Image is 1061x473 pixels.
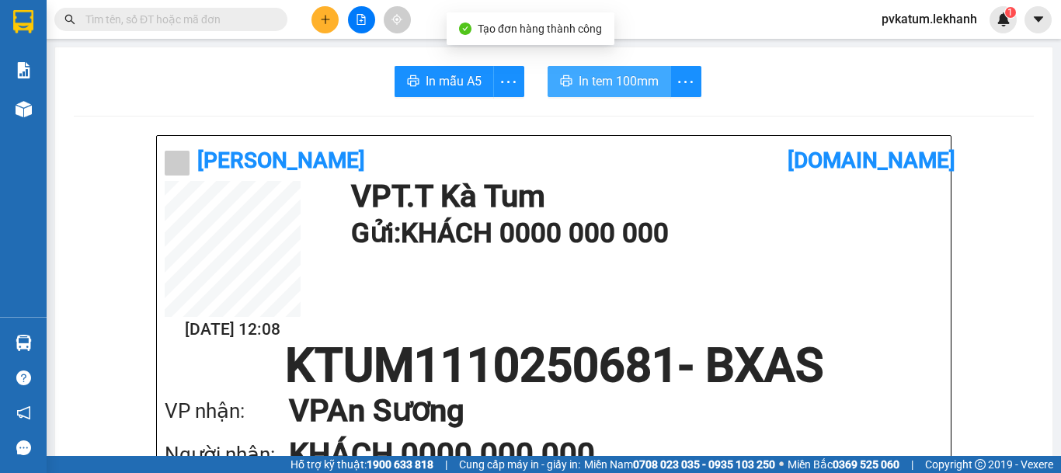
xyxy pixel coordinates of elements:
[165,439,289,471] div: Người nhận:
[16,405,31,420] span: notification
[459,456,580,473] span: Cung cấp máy in - giấy in:
[351,212,935,255] h1: Gửi: KHÁCH 0000 000 000
[670,66,701,97] button: more
[391,14,402,25] span: aim
[975,459,986,470] span: copyright
[64,14,75,25] span: search
[833,458,899,471] strong: 0369 525 060
[197,148,365,173] b: [PERSON_NAME]
[13,10,33,33] img: logo-vxr
[788,456,899,473] span: Miền Bắc
[320,14,331,25] span: plus
[348,6,375,33] button: file-add
[671,72,701,92] span: more
[165,395,289,427] div: VP nhận:
[85,11,269,28] input: Tìm tên, số ĐT hoặc mã đơn
[1024,6,1052,33] button: caret-down
[290,456,433,473] span: Hỗ trợ kỹ thuật:
[367,458,433,471] strong: 1900 633 818
[779,461,784,468] span: ⚪️
[16,335,32,351] img: warehouse-icon
[165,317,301,343] h2: [DATE] 12:08
[584,456,775,473] span: Miền Nam
[1005,7,1016,18] sup: 1
[426,71,482,91] span: In mẫu A5
[16,62,32,78] img: solution-icon
[493,66,524,97] button: more
[407,75,419,89] span: printer
[351,181,935,212] h1: VP T.T Kà Tum
[560,75,572,89] span: printer
[579,71,659,91] span: In tem 100mm
[1031,12,1045,26] span: caret-down
[384,6,411,33] button: aim
[16,440,31,455] span: message
[16,370,31,385] span: question-circle
[869,9,990,29] span: pvkatum.lekhanh
[911,456,913,473] span: |
[356,14,367,25] span: file-add
[395,66,494,97] button: printerIn mẫu A5
[494,72,524,92] span: more
[16,101,32,117] img: warehouse-icon
[289,389,912,433] h1: VP An Sương
[788,148,955,173] b: [DOMAIN_NAME]
[478,23,602,35] span: Tạo đơn hàng thành công
[165,343,943,389] h1: KTUM1110250681 - BXAS
[997,12,1011,26] img: icon-new-feature
[459,23,471,35] span: check-circle
[548,66,671,97] button: printerIn tem 100mm
[633,458,775,471] strong: 0708 023 035 - 0935 103 250
[1007,7,1013,18] span: 1
[445,456,447,473] span: |
[311,6,339,33] button: plus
